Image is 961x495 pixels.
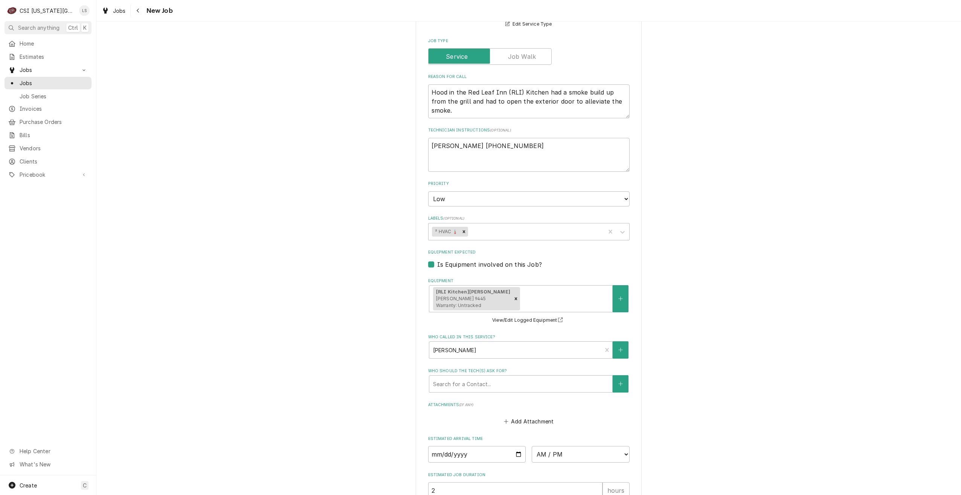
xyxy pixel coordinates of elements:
[432,227,459,237] div: ² HVAC 🌡️
[428,215,630,222] label: Labels
[5,37,92,50] a: Home
[428,436,630,442] label: Estimated Arrival Time
[428,127,630,133] label: Technician Instructions
[144,6,173,16] span: New Job
[428,368,630,374] label: Who should the tech(s) ask for?
[20,92,88,100] span: Job Series
[20,157,88,165] span: Clients
[20,7,75,15] div: CSI [US_STATE][GEOGRAPHIC_DATA]
[5,102,92,115] a: Invoices
[83,481,87,489] span: C
[428,278,630,284] label: Equipment
[613,341,628,359] button: Create New Contact
[5,458,92,471] a: Go to What's New
[428,181,630,187] label: Priority
[5,129,92,141] a: Bills
[79,5,90,16] div: Lindy Springer's Avatar
[20,40,88,47] span: Home
[5,64,92,76] a: Go to Jobs
[437,260,542,269] label: Is Equipment involved on this Job?
[618,381,623,387] svg: Create New Contact
[613,375,628,393] button: Create New Contact
[436,296,486,308] span: [PERSON_NAME] 9445 Warranty: Untracked
[428,74,630,80] label: Reason For Call
[20,144,88,152] span: Vendors
[5,77,92,89] a: Jobs
[428,74,630,118] div: Reason For Call
[68,24,78,32] span: Ctrl
[20,66,76,74] span: Jobs
[20,118,88,126] span: Purchase Orders
[504,20,553,29] button: Edit Service Type
[428,249,630,269] div: Equipment Expected
[5,50,92,63] a: Estimates
[5,21,92,34] button: Search anythingCtrlK
[428,127,630,171] div: Technician Instructions
[613,285,628,312] button: Create New Equipment
[79,5,90,16] div: LS
[428,368,630,393] div: Who should the tech(s) ask for?
[502,416,555,427] button: Add Attachment
[428,402,630,427] div: Attachments
[428,215,630,240] div: Labels
[132,5,144,17] button: Navigate back
[491,316,566,325] button: View/Edit Logged Equipment
[428,402,630,408] label: Attachments
[5,116,92,128] a: Purchase Orders
[460,227,468,237] div: Remove ² HVAC 🌡️
[18,24,59,32] span: Search anything
[20,447,87,455] span: Help Center
[443,216,464,220] span: ( optional )
[532,446,630,463] select: Time Select
[113,7,126,15] span: Jobs
[20,460,87,468] span: What's New
[5,90,92,102] a: Job Series
[428,334,630,359] div: Who called in this service?
[459,403,473,407] span: ( if any )
[5,445,92,457] a: Go to Help Center
[99,5,129,17] a: Jobs
[428,472,630,478] label: Estimated Job Duration
[20,482,37,489] span: Create
[20,53,88,61] span: Estimates
[428,249,630,255] label: Equipment Expected
[5,168,92,181] a: Go to Pricebook
[20,105,88,113] span: Invoices
[83,24,87,32] span: K
[7,5,17,16] div: CSI Kansas City's Avatar
[7,5,17,16] div: C
[20,171,76,179] span: Pricebook
[428,446,526,463] input: Date
[5,155,92,168] a: Clients
[428,181,630,206] div: Priority
[618,296,623,301] svg: Create New Equipment
[512,287,520,310] div: Remove [object Object]
[428,38,630,65] div: Job Type
[490,128,511,132] span: ( optional )
[20,79,88,87] span: Jobs
[436,289,510,295] strong: [RLI Kitchen] [PERSON_NAME]
[428,278,630,325] div: Equipment
[5,142,92,154] a: Vendors
[618,347,623,353] svg: Create New Contact
[428,436,630,463] div: Estimated Arrival Time
[428,38,630,44] label: Job Type
[20,131,88,139] span: Bills
[428,138,630,172] textarea: [PERSON_NAME] [PHONE_NUMBER]
[428,334,630,340] label: Who called in this service?
[428,84,630,118] textarea: Hood in the Red Leaf Inn (RLI) Kitchen had a smoke build up from the grill and had to open the ex...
